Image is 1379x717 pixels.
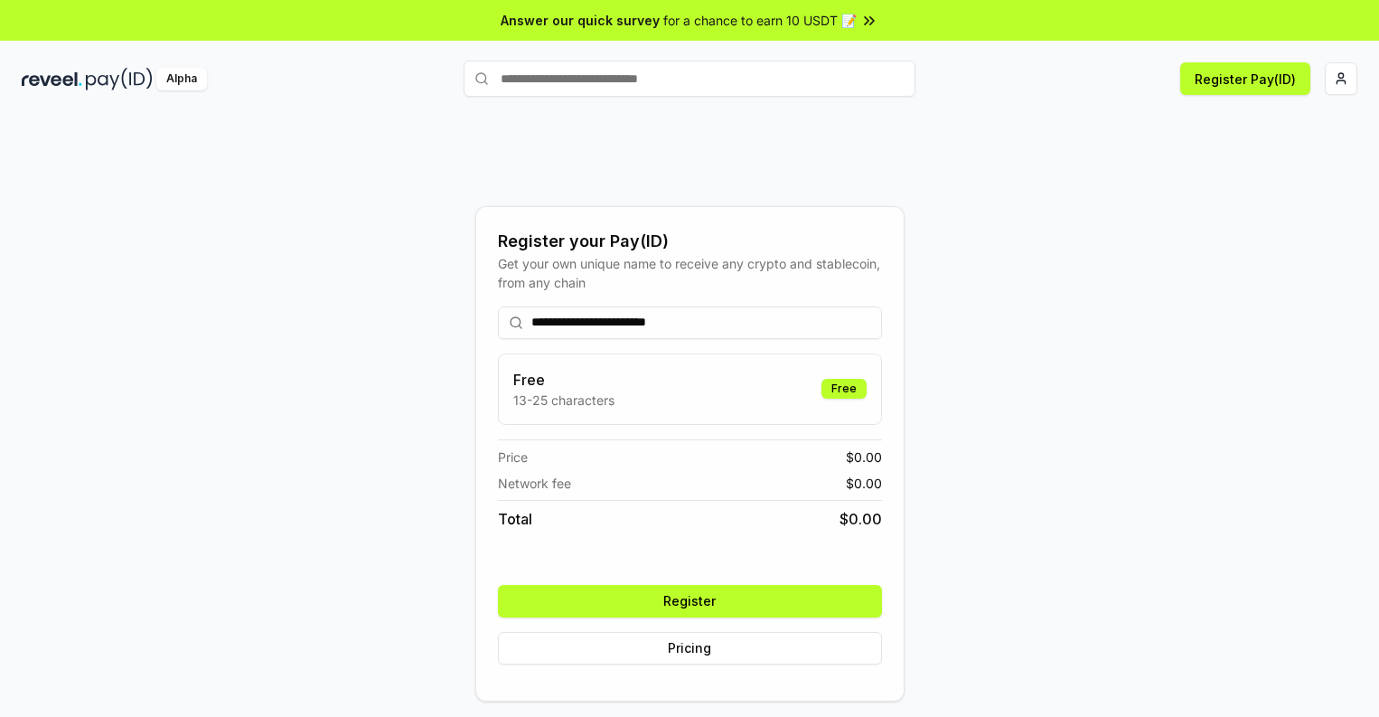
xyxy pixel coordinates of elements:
[663,11,857,30] span: for a chance to earn 10 USDT 📝
[22,68,82,90] img: reveel_dark
[498,229,882,254] div: Register your Pay(ID)
[498,585,882,618] button: Register
[846,474,882,493] span: $ 0.00
[498,508,532,530] span: Total
[513,369,614,391] h3: Free
[846,448,882,467] span: $ 0.00
[86,68,153,90] img: pay_id
[498,448,528,467] span: Price
[498,474,571,493] span: Network fee
[156,68,207,90] div: Alpha
[840,508,882,530] span: $ 0.00
[498,632,882,665] button: Pricing
[513,391,614,410] p: 13-25 characters
[498,254,882,292] div: Get your own unique name to receive any crypto and stablecoin, from any chain
[1180,62,1310,95] button: Register Pay(ID)
[821,379,867,399] div: Free
[501,11,660,30] span: Answer our quick survey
